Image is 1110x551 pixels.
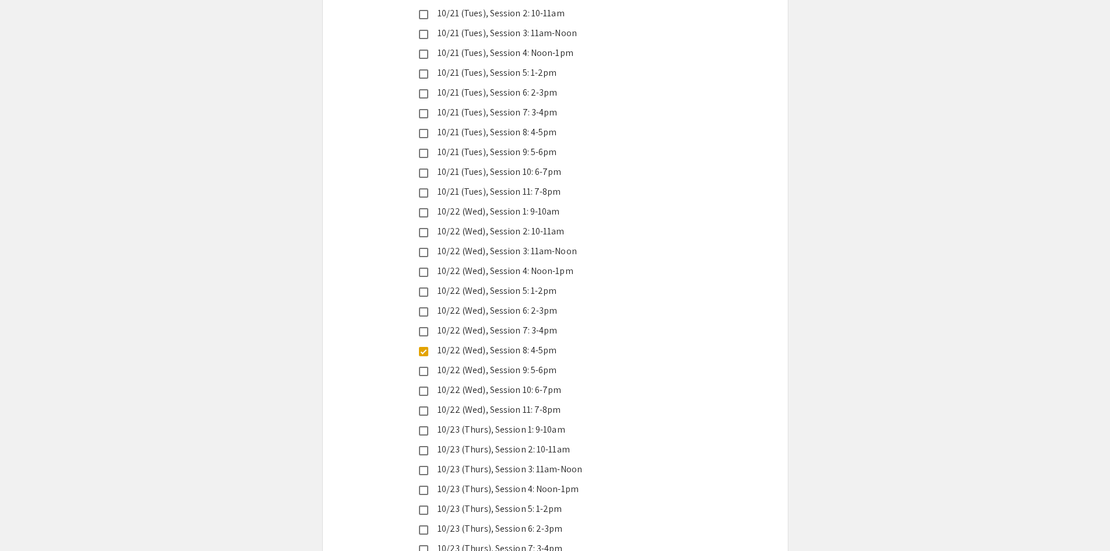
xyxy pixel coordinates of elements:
[428,224,673,238] div: 10/22 (Wed), Session 2: 10-11am
[428,86,673,100] div: 10/21 (Tues), Session 6: 2-3pm
[428,244,673,258] div: 10/22 (Wed), Session 3: 11am-Noon
[428,304,673,318] div: 10/22 (Wed), Session 6: 2-3pm
[428,522,673,536] div: 10/23 (Thurs), Session 6: 2-3pm
[428,502,673,516] div: 10/23 (Thurs), Session 5: 1-2pm
[428,324,673,338] div: 10/22 (Wed), Session 7: 3-4pm
[428,264,673,278] div: 10/22 (Wed), Session 4: Noon-1pm
[428,205,673,219] div: 10/22 (Wed), Session 1: 9-10am
[428,66,673,80] div: 10/21 (Tues), Session 5: 1-2pm
[428,26,673,40] div: 10/21 (Tues), Session 3: 11am-Noon
[428,185,673,199] div: 10/21 (Tues), Session 11: 7-8pm
[428,363,673,377] div: 10/22 (Wed), Session 9: 5-6pm
[428,343,673,357] div: 10/22 (Wed), Session 8: 4-5pm
[9,499,50,542] iframe: Chat
[428,145,673,159] div: 10/21 (Tues), Session 9: 5-6pm
[428,284,673,298] div: 10/22 (Wed), Session 5: 1-2pm
[428,482,673,496] div: 10/23 (Thurs), Session 4: Noon-1pm
[428,125,673,139] div: 10/21 (Tues), Session 8: 4-5pm
[428,403,673,417] div: 10/22 (Wed), Session 11: 7-8pm
[428,106,673,120] div: 10/21 (Tues), Session 7: 3-4pm
[428,46,673,60] div: 10/21 (Tues), Session 4: Noon-1pm
[428,462,673,476] div: 10/23 (Thurs), Session 3: 11am-Noon
[428,443,673,457] div: 10/23 (Thurs), Session 2: 10-11am
[428,6,673,20] div: 10/21 (Tues), Session 2: 10-11am
[428,423,673,437] div: 10/23 (Thurs), Session 1: 9-10am
[428,165,673,179] div: 10/21 (Tues), Session 10: 6-7pm
[428,383,673,397] div: 10/22 (Wed), Session 10: 6-7pm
